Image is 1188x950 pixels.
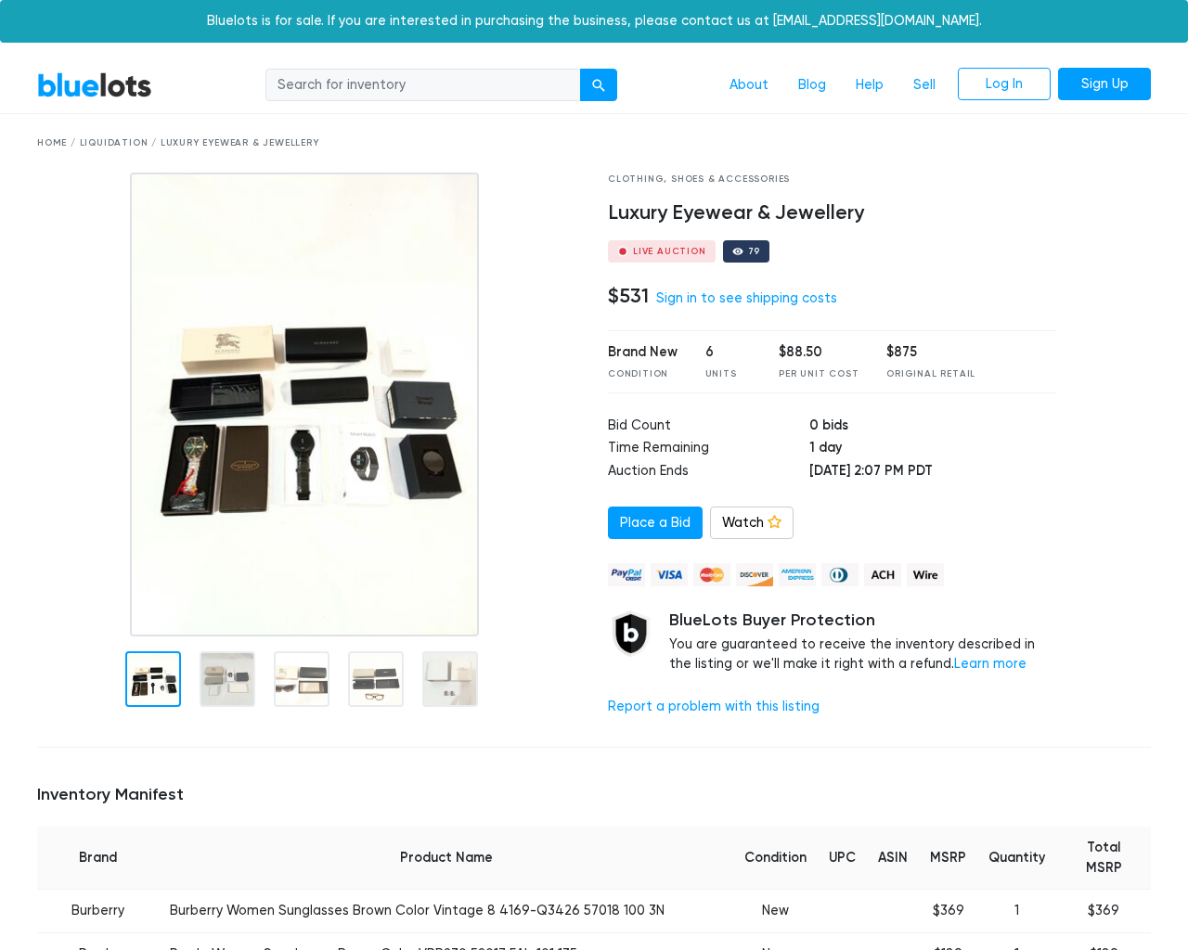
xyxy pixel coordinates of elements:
[130,173,479,636] img: 1b13dd18-bf71-4c07-a886-70a0045d17f8-1751300402.jpg
[159,890,733,933] td: Burberry Women Sunglasses Brown Color Vintage 8 4169-Q3426 57018 100 3N
[608,461,809,484] td: Auction Ends
[898,68,950,103] a: Sell
[633,247,706,256] div: Live Auction
[705,342,752,363] div: 6
[1056,827,1151,890] th: Total MSRP
[37,785,1151,805] h5: Inventory Manifest
[809,416,1055,439] td: 0 bids
[608,507,703,540] a: Place a Bid
[37,827,159,890] th: Brand
[608,416,809,439] td: Bid Count
[748,247,761,256] div: 79
[159,827,733,890] th: Product Name
[608,610,654,657] img: buyer_protection_shield-3b65640a83011c7d3ede35a8e5a80bfdfaa6a97447f0071c1475b91a4b0b3d01.png
[37,136,1151,150] div: Home / Liquidation / Luxury Eyewear & Jewellery
[954,656,1027,672] a: Learn more
[608,699,820,714] a: Report a problem with this listing
[608,367,678,381] div: Condition
[841,68,898,103] a: Help
[1058,68,1151,101] a: Sign Up
[919,827,977,890] th: MSRP
[733,827,818,890] th: Condition
[705,367,752,381] div: Units
[669,610,1056,631] h5: BlueLots Buyer Protection
[907,563,944,586] img: wire-908396882fe19aaaffefbd8e17b12f2f29708bd78693273c0e28e3a24408487f.png
[608,284,649,308] h4: $531
[867,827,919,890] th: ASIN
[779,367,859,381] div: Per Unit Cost
[693,563,730,586] img: mastercard-42073d1d8d11d6635de4c079ffdb20a4f30a903dc55d1612383a1b395dd17f39.png
[656,290,837,306] a: Sign in to see shipping costs
[608,438,809,461] td: Time Remaining
[886,342,975,363] div: $875
[809,438,1055,461] td: 1 day
[958,68,1051,101] a: Log In
[733,890,818,933] td: New
[37,890,159,933] td: Burberry
[265,69,581,102] input: Search for inventory
[608,201,1056,225] h4: Luxury Eyewear & Jewellery
[818,827,867,890] th: UPC
[736,563,773,586] img: discover-82be18ecfda2d062aad2762c1ca80e2d36a4073d45c9e0ffae68cd515fbd3d32.png
[779,563,816,586] img: american_express-ae2a9f97a040b4b41f6397f7637041a5861d5f99d0716c09922aba4e24c8547d.png
[1056,890,1151,933] td: $369
[608,563,645,586] img: paypal_credit-80455e56f6e1299e8d57f40c0dcee7b8cd4ae79b9eccbfc37e2480457ba36de9.png
[809,461,1055,484] td: [DATE] 2:07 PM PDT
[608,173,1056,186] div: Clothing, Shoes & Accessories
[651,563,688,586] img: visa-79caf175f036a155110d1892330093d4c38f53c55c9ec9e2c3a54a56571784bb.png
[715,68,783,103] a: About
[783,68,841,103] a: Blog
[864,563,901,586] img: ach-b7992fed28a4f97f893c574229be66187b9afb3f1a8d16a4691d3d3140a8ab00.png
[37,71,152,98] a: BlueLots
[977,827,1056,890] th: Quantity
[669,610,1056,674] div: You are guaranteed to receive the inventory described in the listing or we'll make it right with ...
[608,342,678,363] div: Brand New
[919,890,977,933] td: $369
[977,890,1056,933] td: 1
[886,367,975,381] div: Original Retail
[779,342,859,363] div: $88.50
[710,507,794,540] a: Watch
[821,563,859,586] img: diners_club-c48f30131b33b1bb0e5d0e2dbd43a8bea4cb12cb2961413e2f4250e06c020426.png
